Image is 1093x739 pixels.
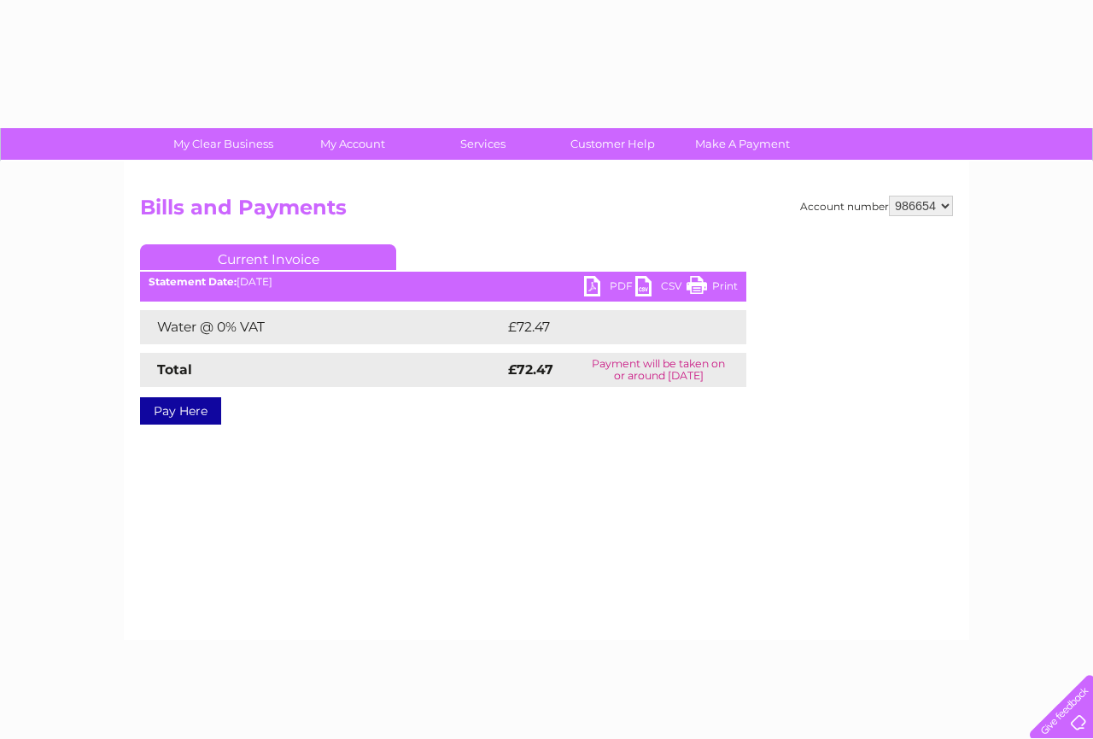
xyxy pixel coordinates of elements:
td: £72.47 [504,310,711,344]
a: Services [412,128,553,160]
div: [DATE] [140,276,746,288]
div: Account number [800,196,953,216]
a: Current Invoice [140,244,396,270]
strong: Total [157,361,192,378]
td: Payment will be taken on or around [DATE] [570,353,746,387]
a: CSV [635,276,687,301]
a: My Clear Business [153,128,294,160]
a: Customer Help [542,128,683,160]
strong: £72.47 [508,361,553,378]
a: Make A Payment [672,128,813,160]
a: Print [687,276,738,301]
a: My Account [283,128,424,160]
a: PDF [584,276,635,301]
b: Statement Date: [149,275,237,288]
a: Pay Here [140,397,221,425]
h2: Bills and Payments [140,196,953,228]
td: Water @ 0% VAT [140,310,504,344]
